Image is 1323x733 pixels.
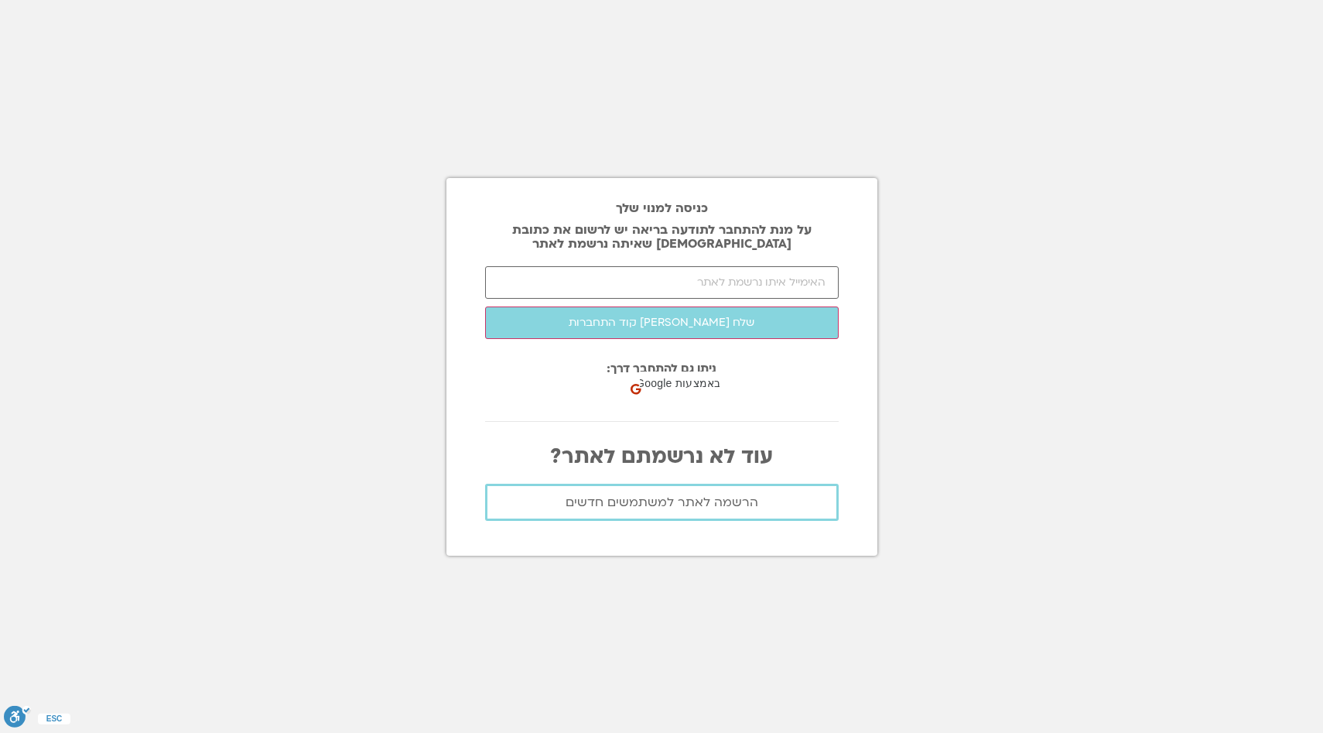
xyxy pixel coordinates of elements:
[566,495,758,509] span: הרשמה לאתר למשתמשים חדשים
[485,445,839,468] p: עוד לא נרשמתם לאתר?
[485,484,839,521] a: הרשמה לאתר למשתמשים חדשים
[636,375,751,392] span: כניסה באמצעות Google
[626,368,781,399] div: כניסה באמצעות Google
[485,307,839,339] button: שלח [PERSON_NAME] קוד התחברות
[485,223,839,251] p: על מנת להתחבר לתודעה בריאה יש לרשום את כתובת [DEMOGRAPHIC_DATA] שאיתה נרשמת לאתר
[485,266,839,299] input: האימייל איתו נרשמת לאתר
[485,201,839,215] h2: כניסה למנוי שלך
